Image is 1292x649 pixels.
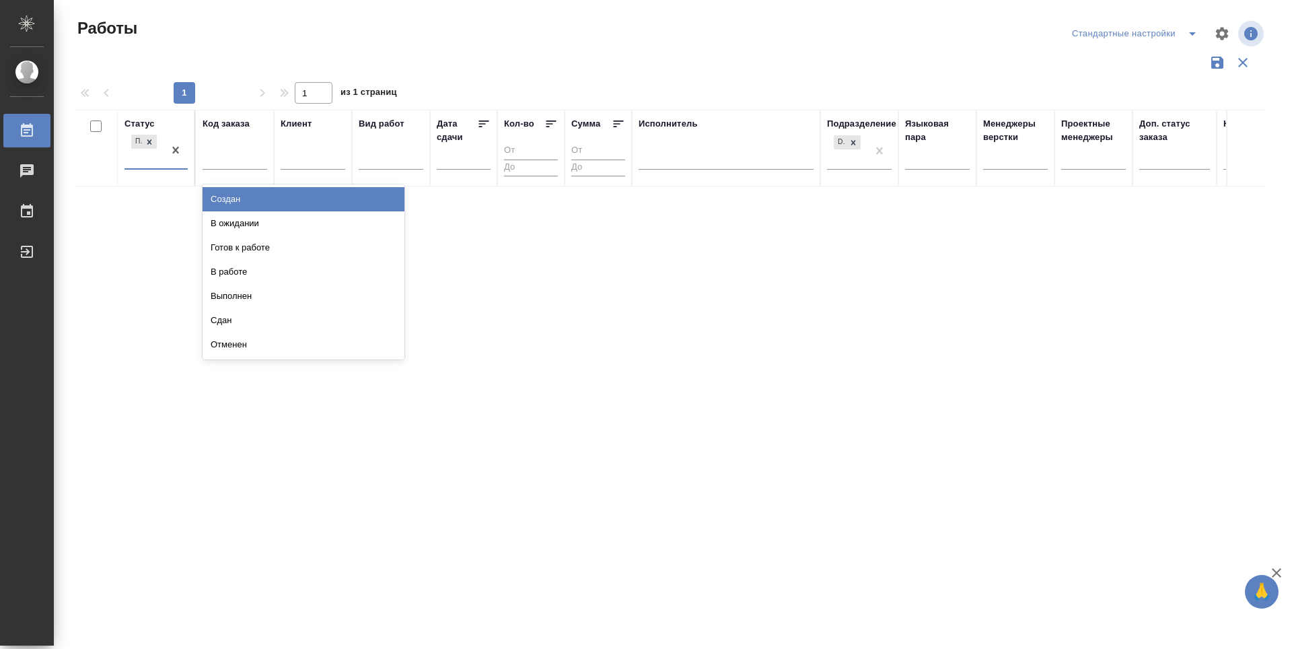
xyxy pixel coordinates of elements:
[203,333,404,357] div: Отменен
[504,117,534,131] div: Кол-во
[571,160,625,176] input: До
[571,117,600,131] div: Сумма
[639,117,698,131] div: Исполнитель
[203,211,404,236] div: В ожидании
[1061,117,1126,144] div: Проектные менеджеры
[130,133,158,150] div: Подбор
[827,117,896,131] div: Подразделение
[74,18,137,39] span: Работы
[203,187,404,211] div: Создан
[203,260,404,284] div: В работе
[1139,117,1210,144] div: Доп. статус заказа
[1206,18,1238,50] span: Настроить таблицу
[203,284,404,308] div: Выполнен
[340,84,397,104] span: из 1 страниц
[281,117,312,131] div: Клиент
[203,236,404,260] div: Готов к работе
[832,134,862,151] div: DTPlight
[1205,50,1230,75] button: Сохранить фильтры
[437,117,477,144] div: Дата сдачи
[1238,21,1266,46] span: Посмотреть информацию
[834,135,846,149] div: DTPlight
[571,143,625,160] input: От
[203,308,404,333] div: Сдан
[203,117,250,131] div: Код заказа
[124,117,155,131] div: Статус
[1250,578,1273,606] span: 🙏
[1069,23,1206,44] div: split button
[131,135,142,149] div: Подбор
[359,117,404,131] div: Вид работ
[1230,50,1256,75] button: Сбросить фильтры
[905,117,970,144] div: Языковая пара
[1245,575,1279,609] button: 🙏
[504,143,558,160] input: От
[983,117,1048,144] div: Менеджеры верстки
[504,160,558,176] input: До
[1223,117,1275,131] div: Код работы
